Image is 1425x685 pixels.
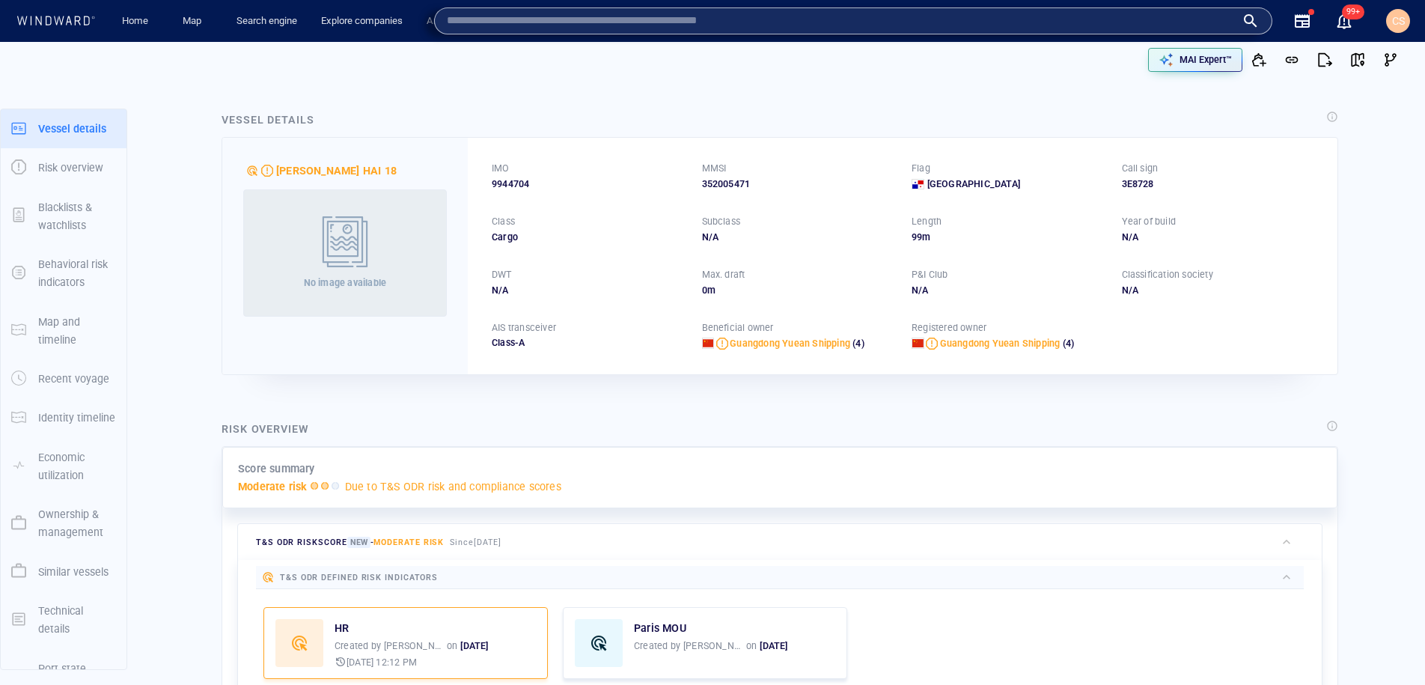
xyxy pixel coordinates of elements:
[912,162,930,175] p: Flag
[335,619,349,637] a: HR
[927,177,1020,191] span: [GEOGRAPHIC_DATA]
[1341,43,1374,76] button: View on map
[7,103,201,144] dl: [DATE] 08:07ETA change[DATE] 02:30[DATE] 04:00
[7,237,46,255] span: [DATE] 01:21
[182,383,195,392] span: Edit activity risk
[634,639,788,653] p: Created by on
[702,162,727,175] p: MMSI
[683,639,743,653] p: [PERSON_NAME]
[702,231,894,244] div: N/A
[1008,54,1031,76] div: Focus on vessel path
[177,8,213,34] a: Map
[139,168,194,179] span: [DATE] 06:00
[1,148,126,187] button: Risk overview
[1361,618,1414,674] iframe: Chat
[1,458,126,472] a: Economic utilization
[139,250,194,261] span: [DATE] 06:00
[238,478,308,496] p: Moderate risk
[1180,53,1232,67] p: MAI Expert™
[171,8,219,34] button: Map
[1,302,126,360] button: Map and timeline
[280,573,438,582] span: T&S ODR defined risk indicators
[1,266,126,280] a: Behavioral risk indicators
[139,209,194,220] span: [DATE] 06:30
[1383,6,1413,36] button: CS
[222,420,309,438] div: Risk overview
[1,410,126,424] a: Identity timeline
[492,162,510,175] p: IMO
[1148,48,1242,72] button: MAI Expert™
[492,321,556,335] p: AIS transceiver
[702,321,774,335] p: Beneficial owner
[1332,9,1356,33] a: 99+
[1,495,126,552] button: Ownership & management
[912,231,922,243] span: 99
[702,215,741,228] p: Subclass
[492,231,684,244] div: Cargo
[38,255,116,292] p: Behavioral risk indicators
[912,215,942,228] p: Length
[962,451,1034,462] a: OpenStreetMap
[1,160,126,174] a: Risk overview
[7,185,201,226] dl: [DATE] 11:13ETA change[DATE] 06:00[DATE] 06:30
[7,319,46,337] span: [DATE] 21:08
[38,409,115,427] p: Identity timeline
[1,398,126,437] button: Identity timeline
[1053,54,1078,76] div: tooltips.createAOI
[231,8,303,34] a: Search engine
[70,319,110,330] span: Anchored
[421,8,490,34] a: Area analysis
[70,168,124,179] span: [DATE] 04:00
[70,127,124,138] span: [DATE] 02:30
[492,337,525,348] span: Class-A
[1308,43,1341,76] button: Export report
[257,380,321,403] div: [DATE] - [DATE]
[304,277,387,288] span: No image available
[165,15,177,37] div: Compliance Activities
[730,338,850,349] span: Guangdong Yuean Shipping
[315,8,409,34] a: Explore companies
[760,639,787,653] p: [DATE]
[1335,12,1353,30] div: Notification center
[70,396,201,430] span: China, Ganyu - No. 1 Anchorage:draft 9.0–14.0, 2 hours
[492,268,512,281] p: DWT
[702,268,745,281] p: Max. draft
[1039,451,1113,462] a: Improve this map
[1,612,126,626] a: Technical details
[7,436,201,488] dl: [DATE] 01:36AnchoredChina, Ganyu - No. 1 Anchorage:draft 9.0–14.0
[70,446,110,457] span: Anchored
[702,284,707,296] span: 0
[1060,337,1074,350] span: (4)
[492,284,684,297] div: N/A
[182,320,195,329] span: Edit activity risk
[1275,43,1308,76] button: Get link
[70,209,124,220] span: [DATE] 06:00
[922,231,930,243] span: m
[111,8,159,34] button: Home
[384,639,444,653] div: Chloe
[335,639,489,653] p: Created by on
[208,378,352,404] button: 11 days[DATE]-[DATE]
[634,619,686,637] a: Paris MOU
[7,61,46,79] span: [DATE] 07:40
[182,447,195,456] span: Edit activity risk
[7,226,201,267] dl: [DATE] 01:21ETA change[DATE] 06:30[DATE] 06:00
[1,552,126,591] button: Similar vessels
[76,15,98,37] div: (205)
[70,61,129,72] span: Strait Passage
[7,278,46,296] span: [DATE] 02:52
[38,370,109,388] p: Recent voyage
[70,250,124,261] span: [DATE] 06:30
[460,639,488,653] p: [DATE]
[222,111,314,129] div: Vessel details
[7,308,201,372] dl: [DATE] 21:08AnchoredChina, Ganyu - No. 1 Anchorage:draft 9.0–14.0, an hour
[1,109,126,148] button: Vessel details
[7,144,201,185] dl: [DATE] 01:05ETA change[DATE] 04:00[DATE] 06:00
[918,451,959,462] a: Mapbox
[492,215,515,228] p: Class
[38,159,103,177] p: Risk overview
[276,162,397,180] div: [PERSON_NAME] HAI 18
